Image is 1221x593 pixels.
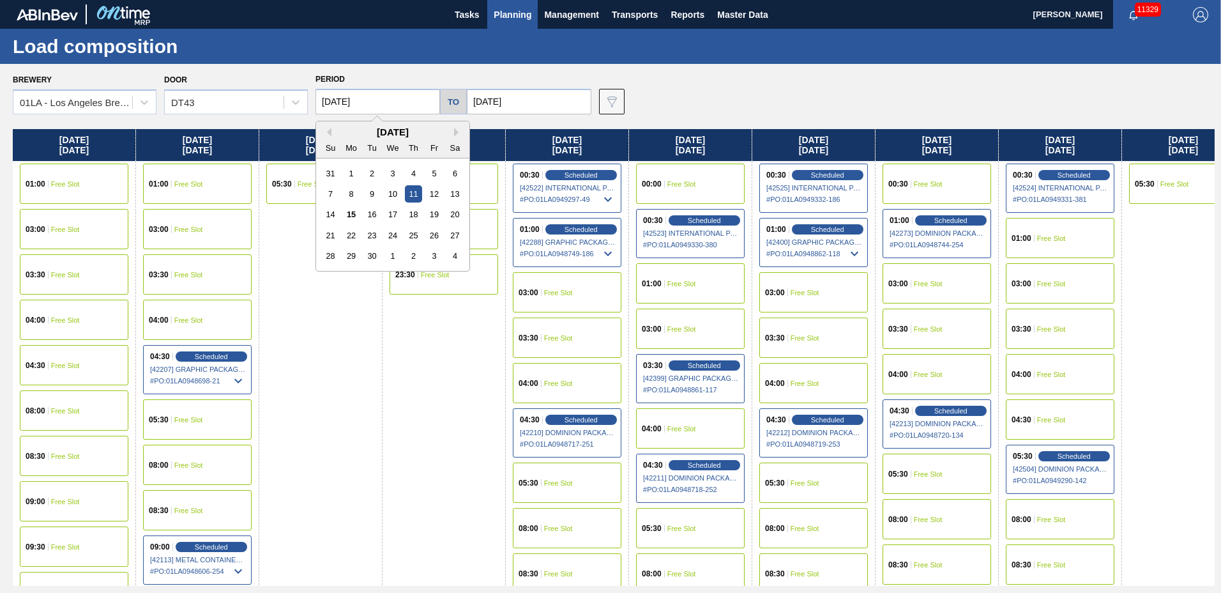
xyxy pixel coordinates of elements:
[425,165,443,182] div: Choose Friday, September 5th, 2025
[520,184,616,192] span: [42522] INTERNATIONAL PAPER COMPANY - 0008219760
[363,206,381,223] div: Choose Tuesday, September 16th, 2025
[643,482,739,497] span: # PO : 01LA0948718-252
[642,525,662,532] span: 05:30
[150,353,170,360] span: 04:30
[384,185,401,203] div: Choose Wednesday, September 10th, 2025
[1037,561,1066,569] span: Free Slot
[1013,465,1109,473] span: [42504] DOMINION PACKAGING, INC. - 0008325026
[642,425,662,433] span: 04:00
[446,185,464,203] div: Choose Saturday, September 13th, 2025
[811,416,844,424] span: Scheduled
[520,429,616,436] span: [42210] DOMINION PACKAGING, INC. - 0008325026
[604,94,619,109] img: icon-filter-gray
[519,525,538,532] span: 08:00
[717,7,768,22] span: Master Data
[26,543,45,551] span: 09:30
[1135,180,1155,188] span: 05:30
[467,89,591,114] input: mm/dd/yyyy
[363,139,381,157] div: Tu
[612,7,658,22] span: Transports
[174,271,203,279] span: Free Slot
[1012,371,1031,378] span: 04:00
[890,229,985,237] span: [42273] DOMINION PACKAGING, INC. - 0008325026
[766,226,786,233] span: 01:00
[1037,325,1066,333] span: Free Slot
[20,97,133,108] div: 01LA - Los Angeles Brewery
[13,39,239,54] h1: Load composition
[914,180,943,188] span: Free Slot
[1113,6,1154,24] button: Notifications
[453,7,481,22] span: Tasks
[174,180,203,188] span: Free Slot
[51,362,80,369] span: Free Slot
[811,226,844,233] span: Scheduled
[1037,516,1066,523] span: Free Slot
[343,165,360,182] div: Choose Monday, September 1st, 2025
[136,129,259,161] div: [DATE] [DATE]
[315,89,440,114] input: mm/dd/yyyy
[890,237,985,252] span: # PO : 01LA0948744-254
[667,325,696,333] span: Free Slot
[425,247,443,265] div: Choose Friday, October 3rd, 2025
[171,97,195,108] div: DT43
[765,380,785,387] span: 04:00
[322,165,339,182] div: Choose Sunday, August 31st, 2025
[1012,280,1031,288] span: 03:00
[791,479,819,487] span: Free Slot
[1013,184,1109,192] span: [42524] INTERNATIONAL PAPER COMPANY - 0008219760
[298,180,326,188] span: Free Slot
[51,407,80,415] span: Free Slot
[544,380,573,387] span: Free Slot
[322,227,339,244] div: Choose Sunday, September 21st, 2025
[1037,416,1066,424] span: Free Slot
[876,129,998,161] div: [DATE] [DATE]
[1012,416,1031,424] span: 04:30
[51,180,80,188] span: Free Slot
[51,316,80,324] span: Free Slot
[643,474,739,482] span: [42211] DOMINION PACKAGING, INC. - 0008325026
[13,129,135,161] div: [DATE] [DATE]
[888,516,908,523] span: 08:00
[1012,516,1031,523] span: 08:00
[544,7,599,22] span: Management
[519,289,538,296] span: 03:00
[384,206,401,223] div: Choose Wednesday, September 17th, 2025
[1013,192,1109,207] span: # PO : 01LA0949331-381
[149,271,169,279] span: 03:30
[446,139,464,157] div: Sa
[914,325,943,333] span: Free Slot
[520,192,616,207] span: # PO : 01LA0949297-49
[642,325,662,333] span: 03:00
[766,184,862,192] span: [42525] INTERNATIONAL PAPER COMPANY - 0008219760
[520,238,616,246] span: [42288] GRAPHIC PACKAGING INTERNATIONA - 0008221069
[888,561,908,569] span: 08:30
[688,217,721,224] span: Scheduled
[26,407,45,415] span: 08:00
[765,289,785,296] span: 03:00
[1058,452,1091,460] span: Scheduled
[150,543,170,551] span: 09:00
[195,543,228,551] span: Scheduled
[643,217,663,224] span: 00:30
[1037,235,1066,242] span: Free Slot
[914,516,943,523] span: Free Slot
[343,247,360,265] div: Choose Monday, September 29th, 2025
[425,227,443,244] div: Choose Friday, September 26th, 2025
[791,380,819,387] span: Free Slot
[544,334,573,342] span: Free Slot
[425,185,443,203] div: Choose Friday, September 12th, 2025
[888,371,908,378] span: 04:00
[149,180,169,188] span: 01:00
[688,362,721,369] span: Scheduled
[1037,371,1066,378] span: Free Slot
[667,425,696,433] span: Free Slot
[629,129,752,161] div: [DATE] [DATE]
[26,452,45,460] span: 08:30
[405,247,422,265] div: Choose Thursday, October 2nd, 2025
[384,227,401,244] div: Choose Wednesday, September 24th, 2025
[888,325,908,333] span: 03:30
[519,380,538,387] span: 04:00
[174,507,203,514] span: Free Slot
[766,171,786,179] span: 00:30
[791,525,819,532] span: Free Slot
